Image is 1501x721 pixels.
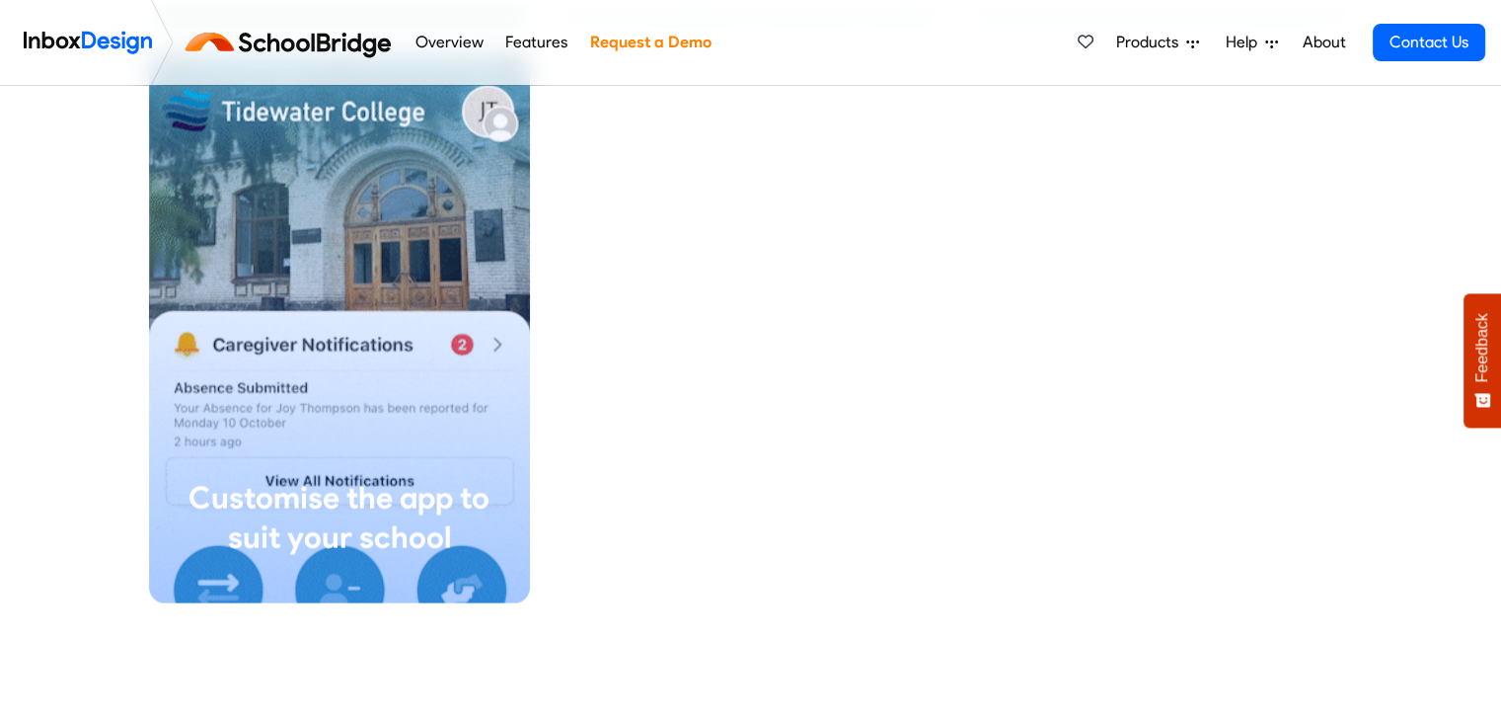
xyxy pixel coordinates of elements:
span: Products [1116,31,1186,54]
span: Help [1226,31,1265,54]
a: Contact Us [1373,24,1485,61]
img: schoolbridge logo [182,19,404,66]
a: Products [1108,23,1207,62]
a: About [1297,23,1351,62]
a: Features [500,23,573,62]
a: Overview [410,23,488,62]
button: Feedback - Show survey [1463,293,1501,428]
a: Help [1218,23,1286,62]
div: Customise the app to suit your school [165,479,515,558]
a: Request a Demo [584,23,716,62]
span: Feedback [1473,313,1491,382]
